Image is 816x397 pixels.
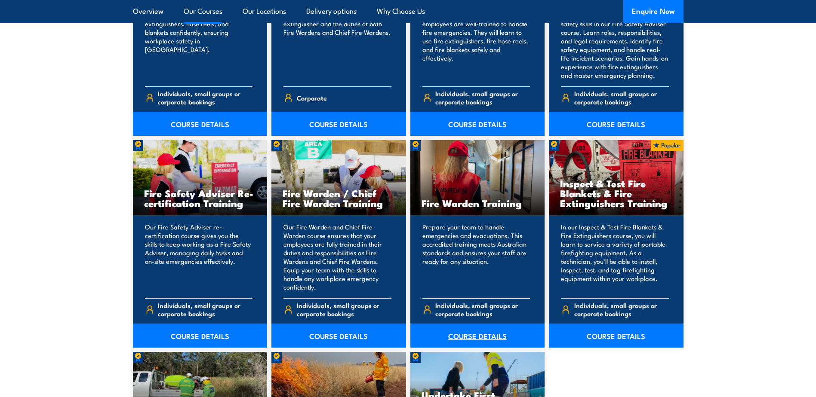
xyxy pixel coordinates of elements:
h3: Fire Warden Training [422,198,534,208]
p: Prepare your team to handle emergencies and evacuations. This accredited training meets Australia... [422,223,530,291]
span: Individuals, small groups or corporate bookings [158,301,252,318]
p: Equip your team in [GEOGRAPHIC_DATA] with key fire safety skills in our Fire Safety Adviser cours... [561,2,669,79]
span: Individuals, small groups or corporate bookings [297,301,391,318]
span: Individuals, small groups or corporate bookings [158,89,252,106]
a: COURSE DETAILS [410,324,545,348]
a: COURSE DETAILS [133,112,268,136]
p: Our Fire Combo Awareness Day includes training on how to use a fire extinguisher and the duties o... [283,2,391,79]
p: In our Inspect & Test Fire Blankets & Fire Extinguishers course, you will learn to service a vari... [561,223,669,291]
a: COURSE DETAILS [549,324,684,348]
p: Our Fire Safety Adviser re-certification course gives you the skills to keep working as a Fire Sa... [145,223,253,291]
p: Train your team in essential fire safety. Learn to use fire extinguishers, hose reels, and blanke... [145,2,253,79]
h3: Fire Safety Adviser Re-certification Training [144,188,256,208]
h3: Inspect & Test Fire Blankets & Fire Extinguishers Training [560,178,672,208]
span: Corporate [297,91,327,104]
a: COURSE DETAILS [271,324,406,348]
span: Individuals, small groups or corporate bookings [574,89,669,106]
span: Individuals, small groups or corporate bookings [435,89,530,106]
a: COURSE DETAILS [271,112,406,136]
h3: Fire Warden / Chief Fire Warden Training [283,188,395,208]
span: Individuals, small groups or corporate bookings [435,301,530,318]
span: Individuals, small groups or corporate bookings [574,301,669,318]
a: COURSE DETAILS [549,112,684,136]
a: COURSE DETAILS [410,112,545,136]
p: Our Fire Extinguisher and Fire Warden course will ensure your employees are well-trained to handl... [422,2,530,79]
p: Our Fire Warden and Chief Fire Warden course ensures that your employees are fully trained in the... [283,223,391,291]
a: COURSE DETAILS [133,324,268,348]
